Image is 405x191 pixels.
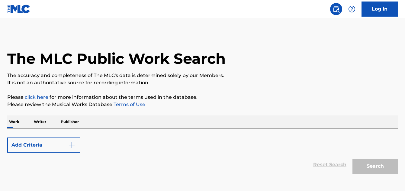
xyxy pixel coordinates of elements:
[7,138,80,153] button: Add Criteria
[7,94,398,101] p: Please for more information about the terms used in the database.
[59,115,81,128] p: Publisher
[32,115,48,128] p: Writer
[7,79,398,86] p: It is not an authoritative source for recording information.
[7,72,398,79] p: The accuracy and completeness of The MLC's data is determined solely by our Members.
[7,50,226,68] h1: The MLC Public Work Search
[346,3,358,15] div: Help
[333,5,340,13] img: search
[7,101,398,108] p: Please review the Musical Works Database
[7,115,21,128] p: Work
[7,134,398,177] form: Search Form
[25,94,48,100] a: click here
[68,141,76,149] img: 9d2ae6d4665cec9f34b9.svg
[362,2,398,17] a: Log In
[348,5,355,13] img: help
[7,5,31,13] img: MLC Logo
[330,3,342,15] a: Public Search
[112,102,145,107] a: Terms of Use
